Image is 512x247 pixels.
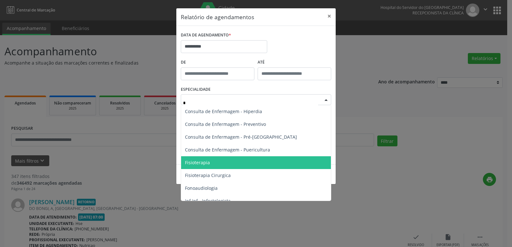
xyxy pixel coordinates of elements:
button: Close [323,8,336,24]
label: ATÉ [258,58,331,67]
span: Inf.Inf - Infectologista [185,198,231,204]
span: Fisioterapia [185,159,210,166]
label: De [181,58,254,67]
span: Consulta de Enfermagem - Puericultura [185,147,270,153]
span: Consulta de Enfermagem - Preventivo [185,121,266,127]
span: Consulta de Enfermagem - Hiperdia [185,108,262,114]
span: Consulta de Enfermagem - Pré-[GEOGRAPHIC_DATA] [185,134,297,140]
h5: Relatório de agendamentos [181,13,254,21]
span: Fonoaudiologia [185,185,218,191]
label: ESPECIALIDADE [181,85,211,95]
span: Fisioterapia Cirurgica [185,172,231,178]
label: DATA DE AGENDAMENTO [181,30,231,40]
